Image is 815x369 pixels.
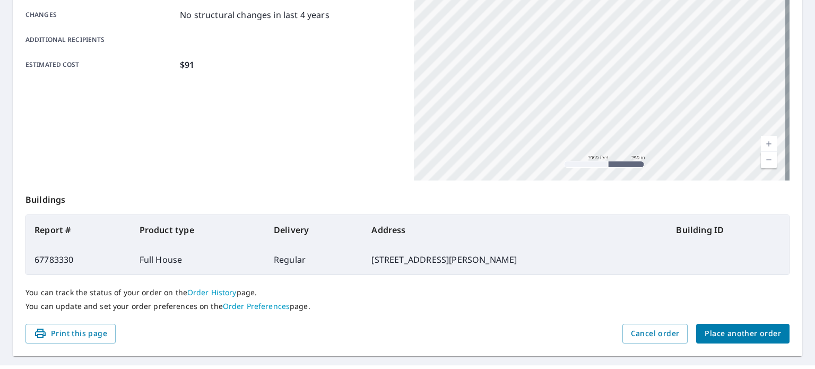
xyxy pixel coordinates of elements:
[761,152,777,168] a: Current Level 15, Zoom Out
[622,324,688,344] button: Cancel order
[25,302,790,311] p: You can update and set your order preferences on the page.
[363,215,667,245] th: Address
[180,8,330,21] p: No structural changes in last 4 years
[25,8,176,21] p: Changes
[131,215,265,245] th: Product type
[25,35,176,45] p: Additional recipients
[265,215,363,245] th: Delivery
[131,245,265,274] td: Full House
[25,58,176,71] p: Estimated cost
[705,327,781,340] span: Place another order
[180,58,194,71] p: $91
[34,327,107,340] span: Print this page
[25,181,790,214] p: Buildings
[223,301,290,311] a: Order Preferences
[761,136,777,152] a: Current Level 15, Zoom In
[26,215,131,245] th: Report #
[667,215,789,245] th: Building ID
[265,245,363,274] td: Regular
[25,288,790,297] p: You can track the status of your order on the page.
[363,245,667,274] td: [STREET_ADDRESS][PERSON_NAME]
[187,287,237,297] a: Order History
[25,324,116,344] button: Print this page
[696,324,790,344] button: Place another order
[631,327,680,340] span: Cancel order
[26,245,131,274] td: 67783330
